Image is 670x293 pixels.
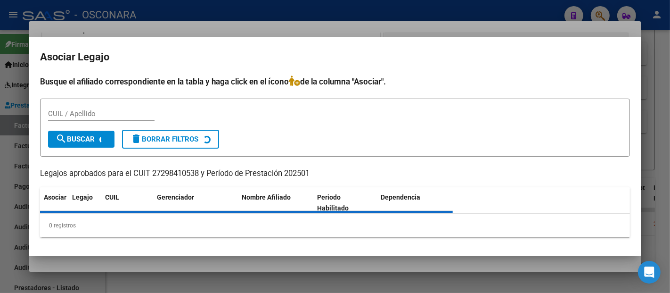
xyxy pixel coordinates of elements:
[131,135,198,143] span: Borrar Filtros
[131,133,142,144] mat-icon: delete
[153,187,238,218] datatable-header-cell: Gerenciador
[48,131,114,148] button: Buscar
[40,48,630,66] h2: Asociar Legajo
[381,193,421,201] span: Dependencia
[105,193,119,201] span: CUIL
[72,193,93,201] span: Legajo
[40,168,630,180] p: Legajos aprobados para el CUIT 27298410538 y Período de Prestación 202501
[40,214,630,237] div: 0 registros
[44,193,66,201] span: Asociar
[68,187,101,218] datatable-header-cell: Legajo
[242,193,291,201] span: Nombre Afiliado
[638,261,661,284] div: Open Intercom Messenger
[56,135,95,143] span: Buscar
[238,187,314,218] datatable-header-cell: Nombre Afiliado
[377,187,453,218] datatable-header-cell: Dependencia
[40,187,68,218] datatable-header-cell: Asociar
[157,193,194,201] span: Gerenciador
[56,133,67,144] mat-icon: search
[40,75,630,88] h4: Busque el afiliado correspondiente en la tabla y haga click en el ícono de la columna "Asociar".
[318,193,349,212] span: Periodo Habilitado
[122,130,219,149] button: Borrar Filtros
[101,187,153,218] datatable-header-cell: CUIL
[314,187,377,218] datatable-header-cell: Periodo Habilitado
